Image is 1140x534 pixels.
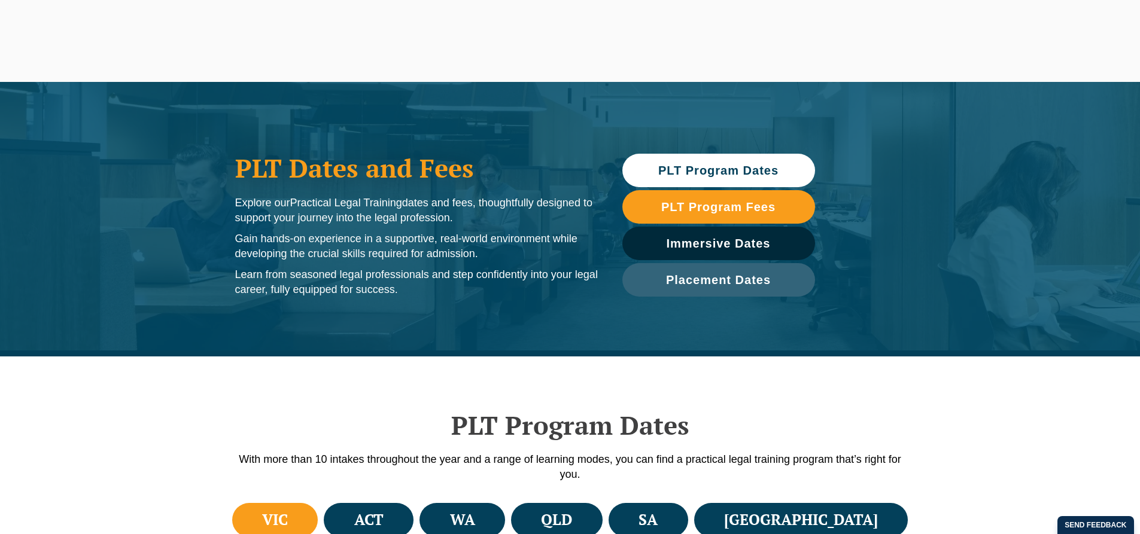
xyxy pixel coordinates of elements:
p: With more than 10 intakes throughout the year and a range of learning modes, you can find a pract... [229,452,911,482]
h4: QLD [541,510,572,530]
span: Immersive Dates [667,237,771,249]
h2: PLT Program Dates [229,410,911,440]
h4: WA [450,510,475,530]
a: Immersive Dates [622,227,815,260]
span: PLT Program Dates [658,164,779,176]
h1: PLT Dates and Fees [235,153,598,183]
p: Gain hands-on experience in a supportive, real-world environment while developing the crucial ski... [235,231,598,261]
span: Placement Dates [666,274,771,286]
a: PLT Program Fees [622,190,815,224]
p: Explore our dates and fees, thoughtfully designed to support your journey into the legal profession. [235,196,598,225]
h4: SA [639,510,658,530]
a: PLT Program Dates [622,154,815,187]
p: Learn from seasoned legal professionals and step confidently into your legal career, fully equipp... [235,267,598,297]
h4: VIC [262,510,288,530]
h4: [GEOGRAPHIC_DATA] [724,510,878,530]
span: PLT Program Fees [661,201,776,213]
span: Practical Legal Training [290,197,402,209]
a: Placement Dates [622,263,815,297]
h4: ACT [354,510,384,530]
